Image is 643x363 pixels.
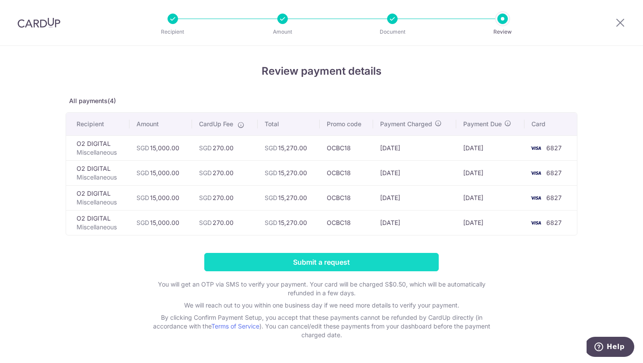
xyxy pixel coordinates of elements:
th: Total [258,113,320,135]
img: CardUp [17,17,60,28]
td: [DATE] [456,185,524,210]
span: SGD [199,194,212,201]
p: Amount [250,28,315,36]
p: Miscellaneous [77,173,122,182]
p: Recipient [140,28,205,36]
span: SGD [265,144,277,152]
span: SGD [136,169,149,176]
td: 15,000.00 [129,135,192,160]
a: Terms of Service [211,322,259,330]
td: 15,270.00 [258,185,320,210]
td: [DATE] [456,135,524,160]
td: 15,000.00 [129,160,192,185]
td: 15,270.00 [258,135,320,160]
td: [DATE] [456,210,524,235]
input: Submit a request [204,253,439,271]
iframe: Opens a widget where you can find more information [587,337,634,359]
span: SGD [265,219,277,226]
td: 15,270.00 [258,160,320,185]
p: By clicking Confirm Payment Setup, you accept that these payments cannot be refunded by CardUp di... [147,313,496,339]
h4: Review payment details [66,63,577,79]
img: <span class="translation_missing" title="translation missing: en.account_steps.new_confirm_form.b... [527,193,545,203]
td: 15,000.00 [129,185,192,210]
p: Miscellaneous [77,198,122,207]
img: <span class="translation_missing" title="translation missing: en.account_steps.new_confirm_form.b... [527,143,545,153]
td: O2 DIGITAL [66,185,129,210]
td: 270.00 [192,160,258,185]
p: You will get an OTP via SMS to verify your payment. Your card will be charged S$0.50, which will ... [147,280,496,297]
span: 6827 [546,144,562,152]
td: 270.00 [192,185,258,210]
th: Amount [129,113,192,135]
span: SGD [199,219,212,226]
span: Payment Due [463,120,502,128]
span: SGD [199,144,212,152]
p: Miscellaneous [77,223,122,232]
p: We will reach out to you within one business day if we need more details to verify your payment. [147,301,496,310]
td: 15,270.00 [258,210,320,235]
span: SGD [136,219,149,226]
td: OCBC18 [320,160,373,185]
span: 6827 [546,169,562,176]
p: All payments(4) [66,97,577,105]
p: Miscellaneous [77,148,122,157]
span: CardUp Fee [199,120,233,128]
img: <span class="translation_missing" title="translation missing: en.account_steps.new_confirm_form.b... [527,168,545,178]
span: 6827 [546,194,562,201]
td: 270.00 [192,135,258,160]
td: OCBC18 [320,210,373,235]
span: SGD [199,169,212,176]
td: O2 DIGITAL [66,210,129,235]
td: 15,000.00 [129,210,192,235]
td: OCBC18 [320,135,373,160]
td: [DATE] [373,185,456,210]
td: [DATE] [373,135,456,160]
th: Recipient [66,113,129,135]
th: Card [524,113,577,135]
td: O2 DIGITAL [66,135,129,160]
td: O2 DIGITAL [66,160,129,185]
span: SGD [265,169,277,176]
span: SGD [136,144,149,152]
span: SGD [265,194,277,201]
span: 6827 [546,219,562,226]
span: SGD [136,194,149,201]
p: Document [360,28,425,36]
img: <span class="translation_missing" title="translation missing: en.account_steps.new_confirm_form.b... [527,218,545,228]
td: OCBC18 [320,185,373,210]
td: [DATE] [373,160,456,185]
th: Promo code [320,113,373,135]
td: [DATE] [456,160,524,185]
td: [DATE] [373,210,456,235]
td: 270.00 [192,210,258,235]
span: Payment Charged [380,120,432,128]
p: Review [470,28,535,36]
